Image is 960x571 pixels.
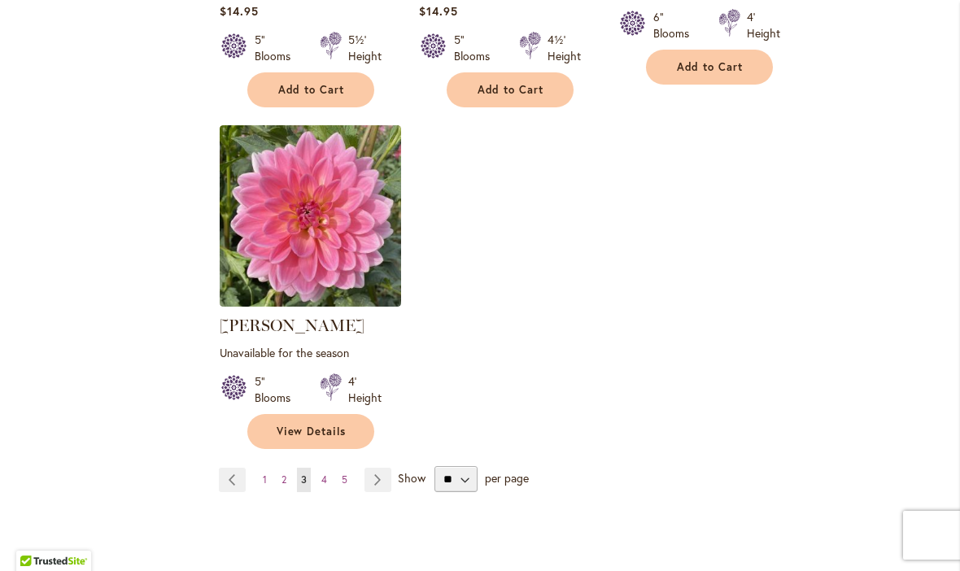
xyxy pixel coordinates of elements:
span: Add to Cart [478,83,544,97]
span: Add to Cart [278,83,345,97]
span: 4 [321,473,327,486]
div: 5½' Height [348,32,382,64]
span: $14.95 [220,3,259,19]
img: Gerrie Hoek [220,125,401,307]
div: 4' Height [348,373,382,406]
span: Show [398,470,425,486]
span: View Details [277,425,347,438]
iframe: Launch Accessibility Center [12,513,58,559]
span: $14.95 [419,3,458,19]
a: Gerrie Hoek [220,294,401,310]
span: per page [485,470,529,486]
a: [PERSON_NAME] [220,316,364,335]
button: Add to Cart [247,72,374,107]
a: 2 [277,468,290,492]
div: 5" Blooms [255,32,300,64]
p: Unavailable for the season [220,345,401,360]
a: View Details [247,414,374,449]
span: 1 [263,473,267,486]
div: 4' Height [747,9,780,41]
span: 5 [342,473,347,486]
div: 6" Blooms [653,9,699,41]
a: 5 [338,468,351,492]
a: 1 [259,468,271,492]
span: 2 [281,473,286,486]
div: 5" Blooms [255,373,300,406]
span: Add to Cart [677,60,744,74]
button: Add to Cart [646,50,773,85]
a: 4 [317,468,331,492]
div: 4½' Height [548,32,581,64]
span: 3 [301,473,307,486]
button: Add to Cart [447,72,574,107]
div: 5" Blooms [454,32,500,64]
